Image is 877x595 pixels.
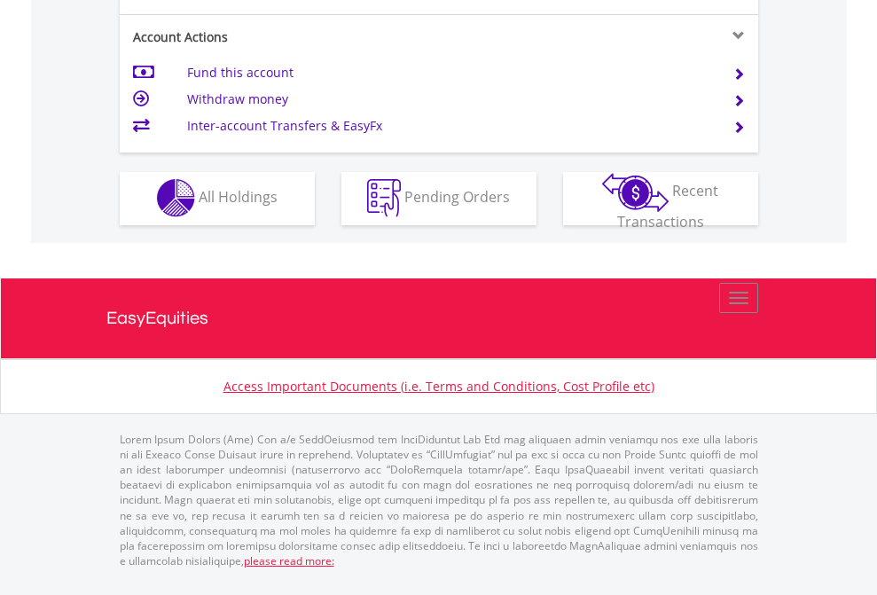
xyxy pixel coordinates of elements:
[617,181,719,231] span: Recent Transactions
[106,278,771,358] a: EasyEquities
[563,172,758,225] button: Recent Transactions
[341,172,536,225] button: Pending Orders
[120,172,315,225] button: All Holdings
[244,553,334,568] a: please read more:
[602,173,669,212] img: transactions-zar-wht.png
[199,187,278,207] span: All Holdings
[187,113,711,139] td: Inter-account Transfers & EasyFx
[120,28,439,46] div: Account Actions
[187,59,711,86] td: Fund this account
[367,179,401,217] img: pending_instructions-wht.png
[187,86,711,113] td: Withdraw money
[404,187,510,207] span: Pending Orders
[223,378,654,395] a: Access Important Documents (i.e. Terms and Conditions, Cost Profile etc)
[157,179,195,217] img: holdings-wht.png
[120,432,758,568] p: Lorem Ipsum Dolors (Ame) Con a/e SeddOeiusmod tem InciDiduntut Lab Etd mag aliquaen admin veniamq...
